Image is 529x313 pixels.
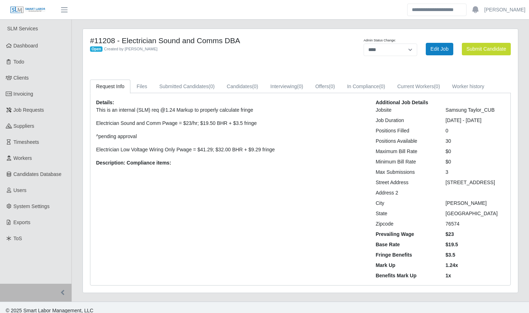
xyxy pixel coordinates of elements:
span: Timesheets [14,139,39,145]
span: (0) [329,84,335,89]
div: $0 [440,148,510,155]
span: Exports [14,219,30,225]
a: Submitted Candidates [153,80,221,94]
div: 0 [440,127,510,135]
div: [PERSON_NAME] [440,200,510,207]
span: System Settings [14,203,50,209]
div: $19.5 [440,241,510,248]
div: [STREET_ADDRESS] [440,179,510,186]
label: Admin Status Change: [364,38,396,43]
div: Minimum Bill Rate [370,158,440,166]
span: (0) [297,84,303,89]
div: Prevailing Wage [370,231,440,238]
div: Address 2 [370,189,440,197]
a: Edit Job [426,43,453,55]
a: Current Workers [391,80,446,94]
span: Invoicing [14,91,33,97]
div: Jobsite [370,106,440,114]
a: Candidates [221,80,264,94]
b: Details: [96,100,114,105]
p: Electrician Low Voltage Wiring Only Pwage = $41.29; $32.00 BHR + $9.29 fringe [96,146,365,153]
span: (0) [434,84,440,89]
div: Base Rate [370,241,440,248]
div: $23 [440,231,510,238]
h4: #11208 - Electrician Sound and Comms DBA [90,36,331,45]
input: Search [407,4,466,16]
div: 3 [440,168,510,176]
div: Street Address [370,179,440,186]
span: Created by [PERSON_NAME] [104,47,158,51]
span: Candidates Database [14,171,62,177]
div: Job Duration [370,117,440,124]
div: [DATE] - [DATE] [440,117,510,124]
span: Todo [14,59,24,65]
div: Positions Available [370,137,440,145]
div: City [370,200,440,207]
div: Samsung Taylor_CUB [440,106,510,114]
b: Compliance items: [127,160,171,166]
div: Zipcode [370,220,440,228]
b: Additional Job Details [376,100,428,105]
span: (0) [379,84,385,89]
div: Max Submissions [370,168,440,176]
span: (0) [209,84,215,89]
div: Mark Up [370,262,440,269]
div: Maximum Bill Rate [370,148,440,155]
div: $0 [440,158,510,166]
a: [PERSON_NAME] [484,6,525,14]
b: Description: [96,160,125,166]
span: Clients [14,75,29,81]
span: Workers [14,155,32,161]
div: Benefits Mark Up [370,272,440,279]
a: Request Info [90,80,130,94]
div: 76574 [440,220,510,228]
span: Users [14,187,27,193]
div: Fringe Benefits [370,251,440,259]
span: (0) [252,84,258,89]
span: Job Requests [14,107,44,113]
div: 1x [440,272,510,279]
img: SLM Logo [10,6,46,14]
a: Files [130,80,153,94]
div: 1.24x [440,262,510,269]
span: ToS [14,236,22,241]
span: SLM Services [7,26,38,31]
div: [GEOGRAPHIC_DATA] [440,210,510,217]
div: Positions Filled [370,127,440,135]
div: $3.5 [440,251,510,259]
button: Submit Candidate [462,43,511,55]
div: 30 [440,137,510,145]
span: Dashboard [14,43,38,49]
a: Offers [309,80,341,94]
a: Interviewing [264,80,309,94]
div: State [370,210,440,217]
p: This is an internal (SLM) req @1.24 Markup to properly calculate fringe [96,106,365,114]
p: Electrician Sound and Comm Pwage = $23/hr; $19.50 BHR + $3.5 fringe [96,120,365,127]
span: Open [90,46,103,52]
span: Suppliers [14,123,34,129]
p: ^pending approval [96,133,365,140]
a: Worker history [446,80,490,94]
a: In Compliance [341,80,391,94]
